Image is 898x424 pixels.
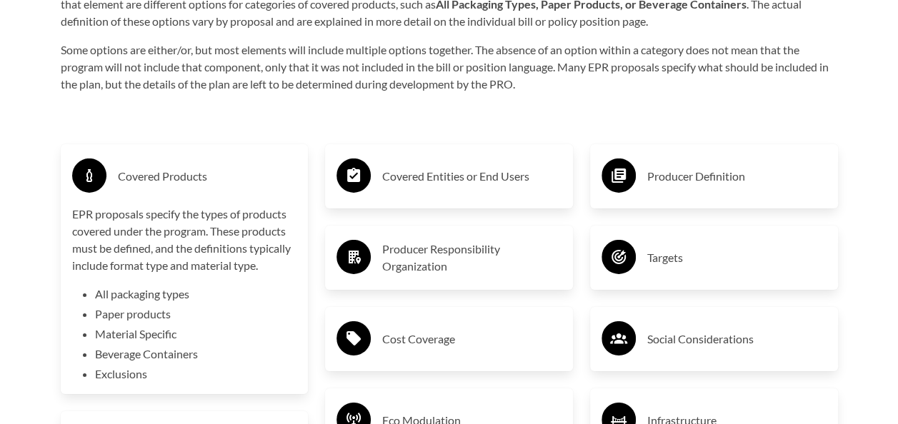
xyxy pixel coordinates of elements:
[61,41,838,93] p: Some options are either/or, but most elements will include multiple options together. The absence...
[647,246,827,269] h3: Targets
[118,165,297,188] h3: Covered Products
[95,325,297,343] li: Material Specific
[95,306,297,323] li: Paper products
[647,328,827,350] h3: Social Considerations
[382,241,562,275] h3: Producer Responsibility Organization
[72,206,297,274] p: EPR proposals specify the types of products covered under the program. These products must be def...
[382,165,562,188] h3: Covered Entities or End Users
[95,365,297,383] li: Exclusions
[95,345,297,363] li: Beverage Containers
[647,165,827,188] h3: Producer Definition
[95,286,297,303] li: All packaging types
[382,328,562,350] h3: Cost Coverage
